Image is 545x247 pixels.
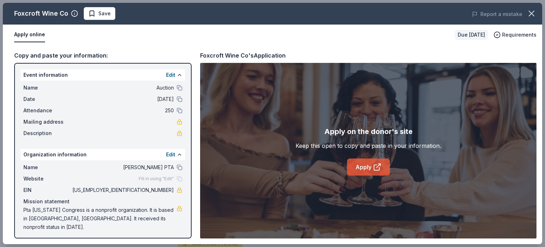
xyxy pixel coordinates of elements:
a: Apply [347,159,390,176]
div: Foxcroft Wine Co [14,8,68,19]
div: Foxcroft Wine Co's Application [200,51,286,60]
div: Organization information [21,149,185,160]
span: Requirements [502,31,536,39]
span: Name [23,84,71,92]
span: Save [98,9,111,18]
span: [US_EMPLOYER_IDENTIFICATION_NUMBER] [71,186,174,194]
span: [DATE] [71,95,174,103]
span: Name [23,163,71,172]
div: Event information [21,69,185,81]
div: Apply on the donor's site [324,126,413,137]
button: Edit [166,150,175,159]
span: Pta [US_STATE] Congress is a nonprofit organization. It is based in [GEOGRAPHIC_DATA], [GEOGRAPHI... [23,206,177,231]
span: Website [23,174,71,183]
button: Apply online [14,27,45,42]
span: 250 [71,106,174,115]
span: Date [23,95,71,103]
button: Report a mistake [472,10,522,18]
span: Fill in using "Edit" [139,176,174,182]
div: Mission statement [23,197,182,206]
div: Keep this open to copy and paste in your information. [296,141,441,150]
span: Mailing address [23,118,71,126]
div: Due [DATE] [455,30,488,40]
div: Copy and paste your information: [14,51,192,60]
span: [PERSON_NAME] PTA [71,163,174,172]
span: Auction [71,84,174,92]
button: Edit [166,71,175,79]
span: EIN [23,186,71,194]
span: Attendance [23,106,71,115]
span: Description [23,129,71,138]
button: Save [84,7,115,20]
button: Requirements [494,31,536,39]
